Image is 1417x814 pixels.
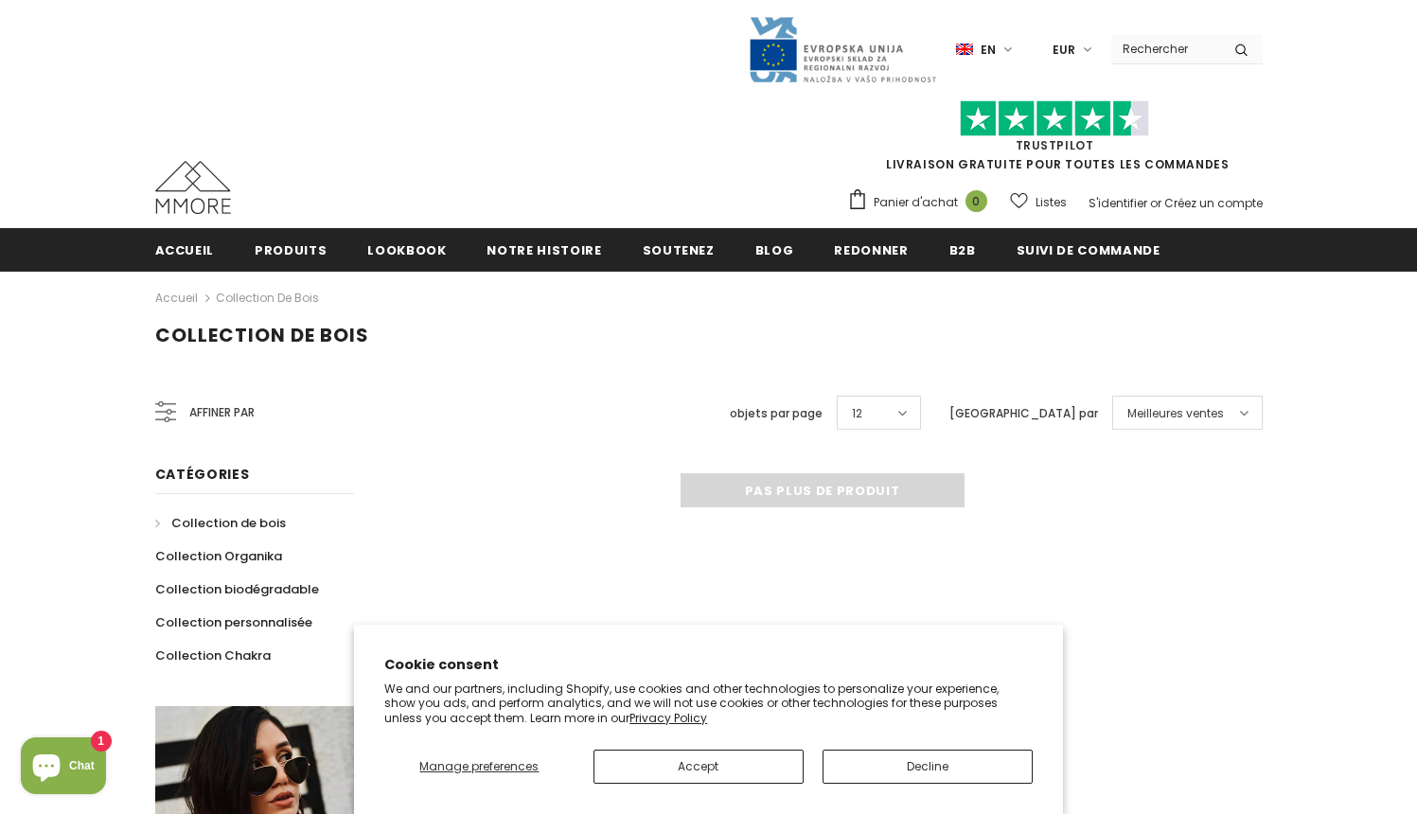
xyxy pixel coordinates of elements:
span: 0 [965,190,987,212]
span: Listes [1036,193,1067,212]
span: Lookbook [367,241,446,259]
img: Faites confiance aux étoiles pilotes [960,100,1149,137]
a: Accueil [155,287,198,310]
inbox-online-store-chat: Shopify online store chat [15,737,112,799]
a: Javni Razpis [748,41,937,57]
a: Suivi de commande [1017,228,1160,271]
a: Accueil [155,228,215,271]
span: Catégories [155,465,250,484]
span: Collection personnalisée [155,613,312,631]
span: Suivi de commande [1017,241,1160,259]
button: Manage preferences [384,750,574,784]
a: Collection Organika [155,540,282,573]
span: Panier d'achat [874,193,958,212]
a: Collection Chakra [155,639,271,672]
span: Collection Organika [155,547,282,565]
span: Blog [755,241,794,259]
span: Notre histoire [487,241,601,259]
span: Accueil [155,241,215,259]
span: EUR [1053,41,1075,60]
a: TrustPilot [1016,137,1094,153]
span: Affiner par [189,402,255,423]
a: Privacy Policy [629,710,707,726]
span: Collection Chakra [155,646,271,664]
p: We and our partners, including Shopify, use cookies and other technologies to personalize your ex... [384,681,1033,726]
span: B2B [949,241,976,259]
a: B2B [949,228,976,271]
a: soutenez [643,228,715,271]
span: Collection de bois [155,322,369,348]
span: Manage preferences [419,758,539,774]
span: Collection de bois [171,514,286,532]
a: Collection biodégradable [155,573,319,606]
span: en [981,41,996,60]
a: Collection de bois [216,290,319,306]
a: Redonner [834,228,908,271]
span: or [1150,195,1161,211]
span: Produits [255,241,327,259]
a: Collection de bois [155,506,286,540]
a: Collection personnalisée [155,606,312,639]
a: Créez un compte [1164,195,1263,211]
a: Lookbook [367,228,446,271]
h2: Cookie consent [384,655,1033,675]
a: Produits [255,228,327,271]
button: Decline [823,750,1033,784]
span: Redonner [834,241,908,259]
span: Meilleures ventes [1127,404,1224,423]
button: Accept [593,750,804,784]
a: S'identifier [1089,195,1147,211]
img: Cas MMORE [155,161,231,214]
a: Listes [1010,186,1067,219]
a: Panier d'achat 0 [847,188,997,217]
span: Collection biodégradable [155,580,319,598]
span: 12 [852,404,862,423]
a: Blog [755,228,794,271]
label: [GEOGRAPHIC_DATA] par [949,404,1098,423]
span: LIVRAISON GRATUITE POUR TOUTES LES COMMANDES [847,109,1263,172]
img: Javni Razpis [748,15,937,84]
a: Notre histoire [487,228,601,271]
span: soutenez [643,241,715,259]
img: i-lang-1.png [956,42,973,58]
label: objets par page [730,404,823,423]
input: Search Site [1111,35,1220,62]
